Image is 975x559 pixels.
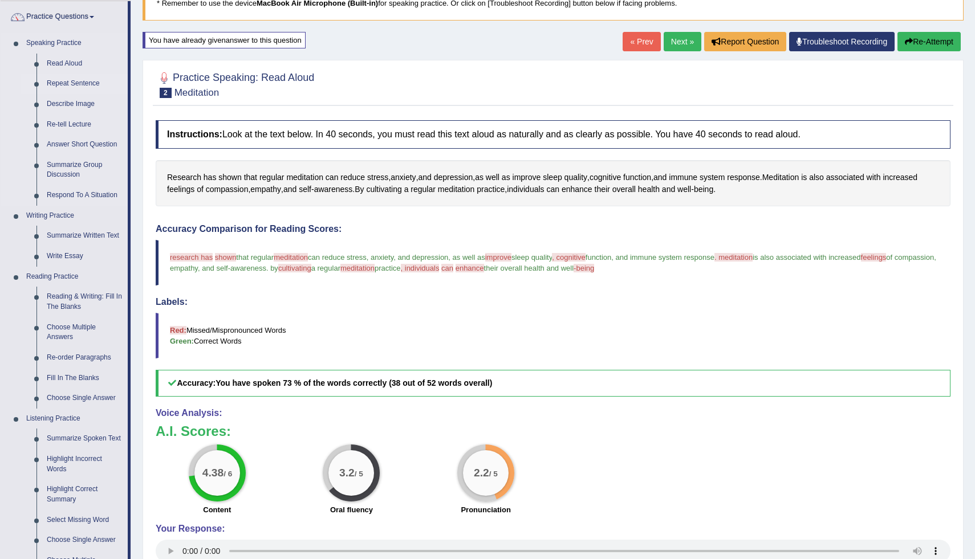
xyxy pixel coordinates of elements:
span: Click to see word definition [218,172,241,183]
span: can reduce stress [308,253,367,262]
big: 3.2 [340,467,355,479]
span: , cognitive [552,253,586,262]
a: Respond To A Situation [42,185,128,206]
span: Click to see word definition [486,172,499,183]
span: feelings [861,253,887,262]
h4: Look at the text below. In 40 seconds, you must read this text aloud as naturally and as clearly ... [156,120,950,149]
span: , [198,264,200,272]
span: Click to see word definition [314,183,353,195]
span: Click to see word definition [700,172,725,183]
span: Click to see word definition [286,172,323,183]
span: a regular [311,264,340,272]
div: You have already given answer to this question [143,32,306,48]
h4: Accuracy Comparison for Reading Scores: [156,224,950,234]
a: Reading Practice [21,267,128,287]
span: Click to see word definition [867,172,881,183]
span: Click to see word definition [883,172,917,183]
span: Click to see word definition [204,172,217,183]
big: 4.38 [202,467,224,479]
span: that regular [236,253,274,262]
span: Click to see word definition [355,183,364,195]
span: and depression [397,253,448,262]
span: Click to see word definition [694,183,713,195]
a: Fill In The Blanks [42,368,128,389]
a: Highlight Correct Summary [42,479,128,509]
span: , [611,253,614,262]
span: Click to see word definition [562,183,592,195]
a: Describe Image [42,94,128,115]
span: as well as [453,253,485,262]
span: Click to see word definition [638,183,660,195]
span: Click to see word definition [167,172,201,183]
span: is also associated with increased [753,253,860,262]
span: and immune system response [616,253,714,262]
span: Click to see word definition [197,183,204,195]
b: Green: [170,337,194,345]
label: Pronunciation [461,504,510,515]
small: Meditation [174,87,219,98]
span: Click to see word definition [299,183,311,195]
span: Click to see word definition [669,172,697,183]
span: Click to see word definition [801,172,807,183]
h5: Accuracy: [156,370,950,397]
span: Click to see word definition [477,183,505,195]
span: Click to see word definition [366,183,401,195]
span: , [934,253,936,262]
span: Click to see word definition [411,183,436,195]
span: Click to see word definition [502,172,510,183]
span: can [441,264,453,272]
h4: Your Response: [156,524,950,534]
h2: Practice Speaking: Read Aloud [156,70,314,98]
span: improve [485,253,511,262]
span: Click to see word definition [507,183,544,195]
button: Re-Attempt [897,32,961,51]
span: Click to see word definition [283,183,296,195]
span: Click to see word definition [826,172,864,183]
span: Click to see word definition [326,172,339,183]
span: by [270,264,278,272]
big: 2.2 [474,467,489,479]
span: of compassion [886,253,934,262]
span: Click to see word definition [662,183,675,195]
span: anxiety [371,253,393,262]
span: Click to see word definition [546,183,559,195]
b: You have spoken 73 % of the words correctly (38 out of 52 words overall) [216,378,492,387]
span: Click to see word definition [404,183,409,195]
a: Re-tell Lecture [42,115,128,135]
a: Speaking Practice [21,33,128,54]
a: Answer Short Question [42,134,128,155]
span: Click to see word definition [244,172,257,183]
span: meditation [340,264,375,272]
span: , [367,253,369,262]
span: Click to see word definition [438,183,475,195]
span: Click to see word definition [167,183,194,195]
b: A.I. Scores: [156,423,231,439]
a: Repeat Sentence [42,74,128,94]
span: enhance [456,264,484,272]
span: Click to see word definition [391,172,416,183]
a: Writing Practice [21,206,128,226]
a: Summarize Group Discussion [42,155,128,185]
a: Choose Multiple Answers [42,317,128,348]
span: -being [574,264,594,272]
span: Click to see word definition [564,172,587,183]
a: Choose Single Answer [42,530,128,550]
span: Click to see word definition [367,172,388,183]
span: Click to see word definition [595,183,610,195]
span: Click to see word definition [677,183,691,195]
h4: Labels: [156,297,950,307]
label: Content [203,504,231,515]
span: , individuals [401,264,440,272]
a: Next » [664,32,701,51]
span: , [448,253,450,262]
span: Click to see word definition [590,172,621,183]
a: Highlight Incorrect Words [42,449,128,479]
h4: Voice Analysis: [156,408,950,418]
span: Click to see word definition [419,172,432,183]
span: Click to see word definition [762,172,799,183]
span: Click to see word definition [475,172,484,183]
span: 2 [160,88,172,98]
span: Click to see word definition [513,172,541,183]
button: Report Question [704,32,786,51]
span: Click to see word definition [250,183,281,195]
